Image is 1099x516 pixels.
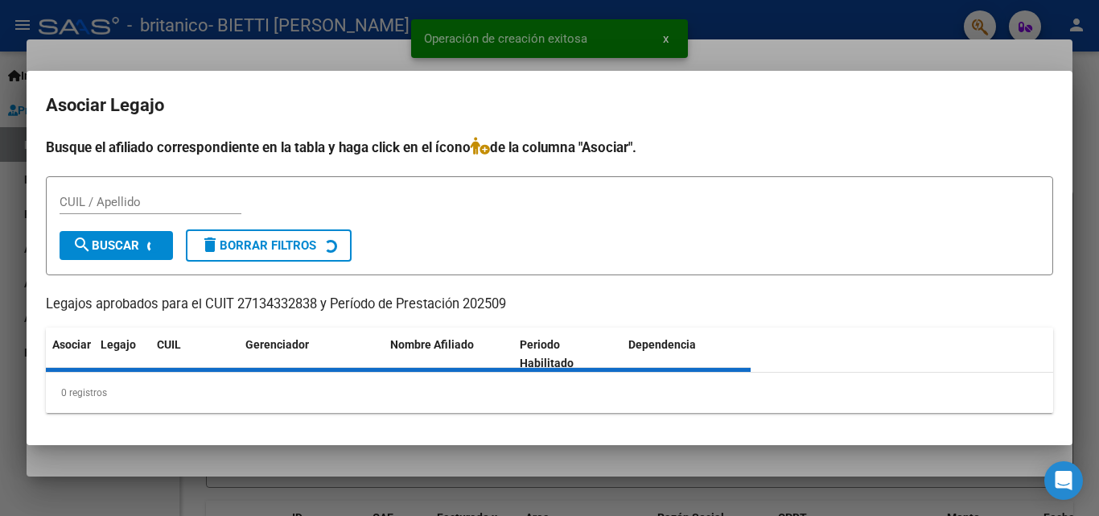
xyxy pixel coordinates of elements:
[157,338,181,351] span: CUIL
[513,328,622,381] datatable-header-cell: Periodo Habilitado
[52,338,91,351] span: Asociar
[46,90,1053,121] h2: Asociar Legajo
[200,238,316,253] span: Borrar Filtros
[72,238,139,253] span: Buscar
[46,137,1053,158] h4: Busque el afiliado correspondiente en la tabla y haga click en el ícono de la columna "Asociar".
[200,235,220,254] mat-icon: delete
[1044,461,1083,500] div: Open Intercom Messenger
[622,328,751,381] datatable-header-cell: Dependencia
[186,229,352,262] button: Borrar Filtros
[46,295,1053,315] p: Legajos aprobados para el CUIT 27134332838 y Período de Prestación 202509
[46,328,94,381] datatable-header-cell: Asociar
[60,231,173,260] button: Buscar
[46,373,1053,413] div: 0 registros
[245,338,309,351] span: Gerenciador
[628,338,696,351] span: Dependencia
[384,328,513,381] datatable-header-cell: Nombre Afiliado
[239,328,384,381] datatable-header-cell: Gerenciador
[150,328,239,381] datatable-header-cell: CUIL
[101,338,136,351] span: Legajo
[520,338,574,369] span: Periodo Habilitado
[94,328,150,381] datatable-header-cell: Legajo
[72,235,92,254] mat-icon: search
[390,338,474,351] span: Nombre Afiliado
